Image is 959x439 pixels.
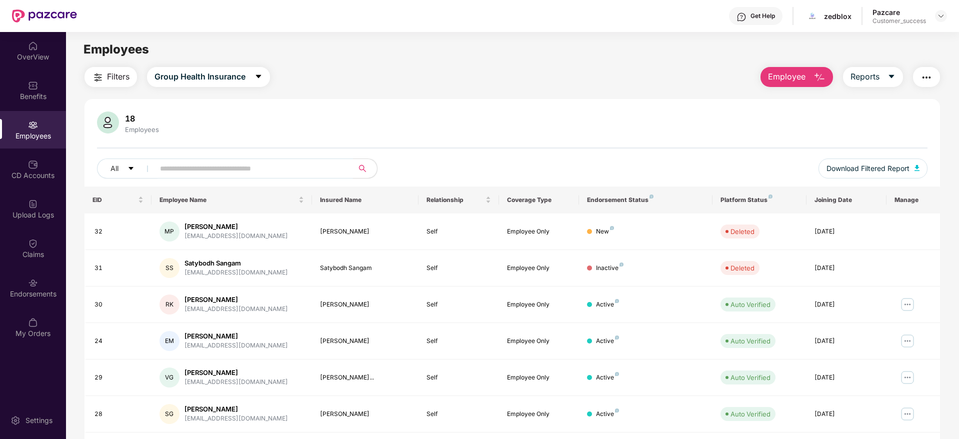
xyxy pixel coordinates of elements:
[730,409,770,419] div: Auto Verified
[159,294,179,314] div: RK
[814,300,878,309] div: [DATE]
[184,414,288,423] div: [EMAIL_ADDRESS][DOMAIN_NAME]
[320,263,411,273] div: Satybodh Sangam
[507,336,571,346] div: Employee Only
[730,336,770,346] div: Auto Verified
[94,227,143,236] div: 32
[184,341,288,350] div: [EMAIL_ADDRESS][DOMAIN_NAME]
[760,67,833,87] button: Employee
[97,158,158,178] button: Allcaret-down
[814,409,878,419] div: [DATE]
[92,196,136,204] span: EID
[127,165,134,173] span: caret-down
[507,227,571,236] div: Employee Only
[596,227,614,236] div: New
[426,300,490,309] div: Self
[94,263,143,273] div: 31
[28,120,38,130] img: svg+xml;base64,PHN2ZyBpZD0iRW1wbG95ZWVzIiB4bWxucz0iaHR0cDovL3d3dy53My5vcmcvMjAwMC9zdmciIHdpZHRoPS...
[887,72,895,81] span: caret-down
[184,377,288,387] div: [EMAIL_ADDRESS][DOMAIN_NAME]
[768,194,772,198] img: svg+xml;base64,PHN2ZyB4bWxucz0iaHR0cDovL3d3dy53My5vcmcvMjAwMC9zdmciIHdpZHRoPSI4IiBoZWlnaHQ9IjgiIH...
[159,258,179,278] div: SS
[94,300,143,309] div: 30
[824,11,851,21] div: zedblox
[184,404,288,414] div: [PERSON_NAME]
[596,336,619,346] div: Active
[123,125,161,133] div: Employees
[184,304,288,314] div: [EMAIL_ADDRESS][DOMAIN_NAME]
[28,80,38,90] img: svg+xml;base64,PHN2ZyBpZD0iQmVuZWZpdHMiIHhtbG5zPSJodHRwOi8vd3d3LnczLm9yZy8yMDAwL3N2ZyIgd2lkdGg9Ij...
[750,12,775,20] div: Get Help
[730,263,754,273] div: Deleted
[320,300,411,309] div: [PERSON_NAME]
[805,9,819,23] img: logo.png
[886,186,940,213] th: Manage
[843,67,903,87] button: Reportscaret-down
[84,67,137,87] button: Filters
[159,367,179,387] div: VG
[312,186,419,213] th: Insured Name
[426,196,483,204] span: Relationship
[154,70,245,83] span: Group Health Insurance
[619,262,623,266] img: svg+xml;base64,PHN2ZyB4bWxucz0iaHR0cDovL3d3dy53My5vcmcvMjAwMC9zdmciIHdpZHRoPSI4IiBoZWlnaHQ9IjgiIH...
[22,415,55,425] div: Settings
[159,331,179,351] div: EM
[320,409,411,419] div: [PERSON_NAME]
[872,17,926,25] div: Customer_success
[159,196,296,204] span: Employee Name
[507,263,571,273] div: Employee Only
[720,196,798,204] div: Platform Status
[97,111,119,133] img: svg+xml;base64,PHN2ZyB4bWxucz0iaHR0cDovL3d3dy53My5vcmcvMjAwMC9zdmciIHhtbG5zOnhsaW5rPSJodHRwOi8vd3...
[28,278,38,288] img: svg+xml;base64,PHN2ZyBpZD0iRW5kb3JzZW1lbnRzIiB4bWxucz0iaHR0cDovL3d3dy53My5vcmcvMjAwMC9zdmciIHdpZH...
[94,409,143,419] div: 28
[28,317,38,327] img: svg+xml;base64,PHN2ZyBpZD0iTXlfT3JkZXJzIiBkYXRhLW5hbWU9Ik15IE9yZGVycyIgeG1sbnM9Imh0dHA6Ly93d3cudz...
[184,331,288,341] div: [PERSON_NAME]
[426,336,490,346] div: Self
[507,300,571,309] div: Employee Only
[814,263,878,273] div: [DATE]
[730,226,754,236] div: Deleted
[320,227,411,236] div: [PERSON_NAME]
[615,408,619,412] img: svg+xml;base64,PHN2ZyB4bWxucz0iaHR0cDovL3d3dy53My5vcmcvMjAwMC9zdmciIHdpZHRoPSI4IiBoZWlnaHQ9IjgiIH...
[899,369,915,385] img: manageButton
[818,158,927,178] button: Download Filtered Report
[320,373,411,382] div: [PERSON_NAME]...
[814,373,878,382] div: [DATE]
[730,372,770,382] div: Auto Verified
[730,299,770,309] div: Auto Verified
[587,196,704,204] div: Endorsement Status
[94,373,143,382] div: 29
[768,70,805,83] span: Employee
[596,373,619,382] div: Active
[615,299,619,303] img: svg+xml;base64,PHN2ZyB4bWxucz0iaHR0cDovL3d3dy53My5vcmcvMjAwMC9zdmciIHdpZHRoPSI4IiBoZWlnaHQ9IjgiIH...
[184,368,288,377] div: [PERSON_NAME]
[736,12,746,22] img: svg+xml;base64,PHN2ZyBpZD0iSGVscC0zMngzMiIgeG1sbnM9Imh0dHA6Ly93d3cudzMub3JnLzIwMDAvc3ZnIiB3aWR0aD...
[937,12,945,20] img: svg+xml;base64,PHN2ZyBpZD0iRHJvcGRvd24tMzJ4MzIiIHhtbG5zPSJodHRwOi8vd3d3LnczLm9yZy8yMDAwL3N2ZyIgd2...
[94,336,143,346] div: 24
[184,222,288,231] div: [PERSON_NAME]
[596,300,619,309] div: Active
[184,268,288,277] div: [EMAIL_ADDRESS][DOMAIN_NAME]
[83,42,149,56] span: Employees
[110,163,118,174] span: All
[147,67,270,87] button: Group Health Insurancecaret-down
[28,199,38,209] img: svg+xml;base64,PHN2ZyBpZD0iVXBsb2FkX0xvZ3MiIGRhdGEtbmFtZT0iVXBsb2FkIExvZ3MiIHhtbG5zPSJodHRwOi8vd3...
[426,373,490,382] div: Self
[806,186,886,213] th: Joining Date
[507,409,571,419] div: Employee Only
[507,373,571,382] div: Employee Only
[649,194,653,198] img: svg+xml;base64,PHN2ZyB4bWxucz0iaHR0cDovL3d3dy53My5vcmcvMjAwMC9zdmciIHdpZHRoPSI4IiBoZWlnaHQ9IjgiIH...
[184,258,288,268] div: Satybodh Sangam
[320,336,411,346] div: [PERSON_NAME]
[254,72,262,81] span: caret-down
[123,113,161,123] div: 18
[426,409,490,419] div: Self
[418,186,498,213] th: Relationship
[184,231,288,241] div: [EMAIL_ADDRESS][DOMAIN_NAME]
[914,165,919,171] img: svg+xml;base64,PHN2ZyB4bWxucz0iaHR0cDovL3d3dy53My5vcmcvMjAwMC9zdmciIHhtbG5zOnhsaW5rPSJodHRwOi8vd3...
[159,404,179,424] div: SG
[814,227,878,236] div: [DATE]
[84,186,151,213] th: EID
[352,164,372,172] span: search
[596,409,619,419] div: Active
